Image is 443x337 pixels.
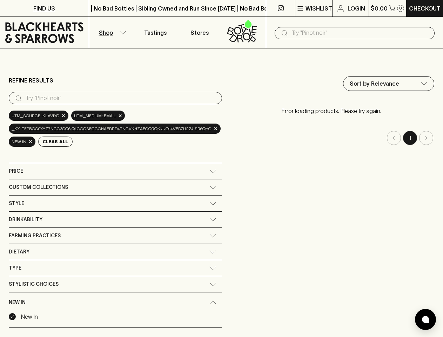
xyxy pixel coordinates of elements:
[9,244,222,260] div: Dietary
[9,292,222,312] div: New In
[9,196,222,211] div: Style
[350,79,399,88] p: Sort by Relevance
[9,280,59,289] span: Stylistic Choices
[61,112,66,119] span: ×
[9,276,222,292] div: Stylistic Choices
[343,77,434,91] div: Sort by Relevance
[291,27,429,39] input: Try "Pinot noir"
[28,138,33,145] span: ×
[9,212,222,227] div: Drinkability
[9,76,53,85] p: Refine Results
[177,17,222,48] a: Stores
[422,316,429,323] img: bubble-icon
[21,312,38,321] p: New In
[9,167,23,176] span: Price
[12,125,212,132] span: _kx: tfPBog0xyz7NCC3OQ6iQLcOqSfGcQhaFDrd4TNcVkhZAEgqRQkij-o14vED7u2z4.Sr6qHg
[190,28,209,37] p: Stores
[9,163,222,179] div: Price
[133,17,177,48] a: Tastings
[12,112,59,119] span: utm_source: Klaviyo
[9,260,222,276] div: Type
[9,247,29,256] span: Dietary
[9,298,26,307] span: New In
[9,215,42,224] span: Drinkability
[306,4,332,13] p: Wishlist
[399,6,402,10] p: 0
[9,231,61,240] span: Farming Practices
[26,93,216,104] input: Try “Pinot noir”
[409,4,441,13] p: Checkout
[9,228,222,244] div: Farming Practices
[9,183,68,192] span: Custom Collections
[9,199,24,208] span: Style
[229,131,434,145] nav: pagination navigation
[144,28,167,37] p: Tastings
[9,264,21,272] span: Type
[229,100,434,122] p: Error loading products. Please try again.
[348,4,365,13] p: Login
[214,125,218,132] span: ×
[118,112,122,119] span: ×
[74,112,116,119] span: utm_medium: email
[403,131,417,145] button: page 1
[371,4,388,13] p: $0.00
[12,138,26,145] span: New In
[33,4,55,13] p: FIND US
[38,137,73,147] button: Clear All
[89,17,133,48] button: Shop
[99,28,113,37] p: Shop
[9,179,222,195] div: Custom Collections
